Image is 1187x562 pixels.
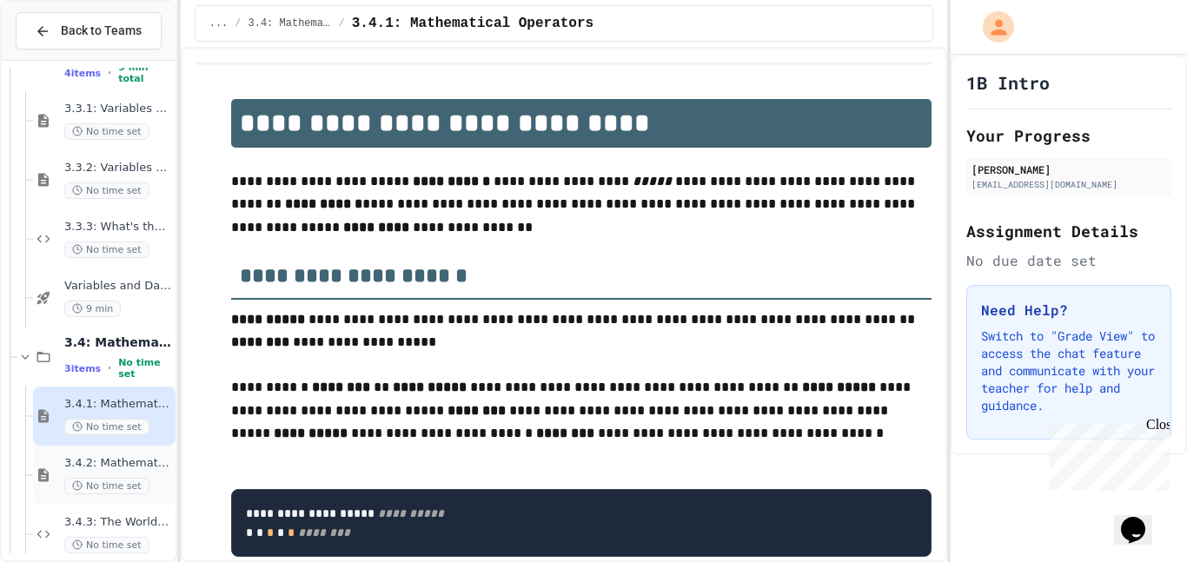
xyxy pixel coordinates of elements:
h2: Your Progress [966,123,1171,148]
span: / [339,17,345,30]
span: 3.4: Mathematical Operators [64,334,172,350]
span: 3.3.2: Variables and Data Types - Review [64,161,172,175]
iframe: chat widget [1043,417,1170,491]
span: No time set [64,419,149,435]
span: No time set [64,182,149,199]
span: 3.3.1: Variables and Data Types [64,102,172,116]
span: • [108,361,111,375]
h1: 1B Intro [966,70,1050,95]
span: 4 items [64,68,101,79]
span: 9 min total [118,62,172,84]
span: 3.4.1: Mathematical Operators [64,397,172,412]
span: / [235,17,241,30]
span: • [108,66,111,80]
div: Chat with us now!Close [7,7,120,110]
span: Variables and Data types - quiz [64,279,172,294]
span: 3.4: Mathematical Operators [249,17,332,30]
span: No time set [64,478,149,494]
h3: Need Help? [981,300,1157,321]
div: My Account [965,7,1018,47]
div: No due date set [966,250,1171,271]
p: Switch to "Grade View" to access the chat feature and communicate with your teacher for help and ... [981,327,1157,414]
span: No time set [64,123,149,140]
button: Back to Teams [16,12,162,50]
span: 3.4.3: The World's Worst Farmers Market [64,515,172,530]
h2: Assignment Details [966,219,1171,243]
span: ... [209,17,229,30]
span: No time set [64,241,149,258]
span: 3 items [64,363,101,374]
div: [PERSON_NAME] [971,162,1166,177]
span: 9 min [64,301,121,317]
span: No time set [64,537,149,553]
span: No time set [118,357,172,380]
div: [EMAIL_ADDRESS][DOMAIN_NAME] [971,178,1166,191]
span: Back to Teams [61,22,142,40]
span: 3.4.1: Mathematical Operators [352,13,593,34]
span: 3.4.2: Mathematical Operators - Review [64,456,172,471]
span: 3.3.3: What's the Type? [64,220,172,235]
iframe: chat widget [1114,493,1170,545]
